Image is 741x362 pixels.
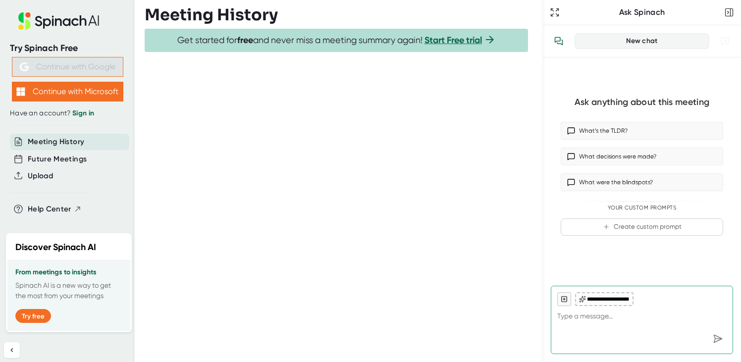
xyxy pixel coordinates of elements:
[562,7,722,17] div: Ask Spinach
[177,35,496,46] span: Get started for and never miss a meeting summary again!
[4,342,20,358] button: Collapse sidebar
[72,109,94,117] a: Sign in
[20,62,29,71] img: Aehbyd4JwY73AAAAAElFTkSuQmCC
[10,43,125,54] div: Try Spinach Free
[12,57,123,77] button: Continue with Google
[28,204,71,215] span: Help Center
[722,5,736,19] button: Close conversation sidebar
[561,173,723,191] button: What were the blindspots?
[15,309,51,323] button: Try free
[15,241,96,254] h2: Discover Spinach AI
[28,204,82,215] button: Help Center
[548,5,562,19] button: Expand to Ask Spinach page
[28,136,84,148] button: Meeting History
[12,82,123,102] button: Continue with Microsoft
[15,280,122,301] p: Spinach AI is a new way to get the most from your meetings
[424,35,482,46] a: Start Free trial
[145,5,278,24] h3: Meeting History
[581,37,703,46] div: New chat
[561,122,723,140] button: What’s the TLDR?
[28,154,87,165] button: Future Meetings
[237,35,253,46] b: free
[10,109,125,118] div: Have an account?
[575,97,709,108] div: Ask anything about this meeting
[561,205,723,211] div: Your Custom Prompts
[549,31,569,51] button: View conversation history
[561,148,723,165] button: What decisions were made?
[28,170,53,182] button: Upload
[709,330,727,348] div: Send message
[561,218,723,236] button: Create custom prompt
[15,268,122,276] h3: From meetings to insights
